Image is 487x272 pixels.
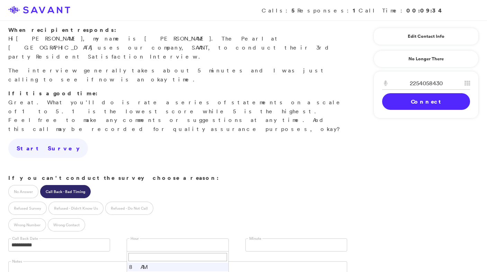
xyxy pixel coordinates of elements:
p: The interview generally takes about 5 minutes and I was just calling to see if now is an okay time. [8,66,347,84]
label: Hour [129,236,140,241]
label: Wrong Contact [48,218,85,231]
label: Call Back Date [11,236,39,241]
label: No Answer [8,185,38,198]
p: Hi , my name is [PERSON_NAME]. The Pearl at [GEOGRAPHIC_DATA] uses our company, SAVANT, to conduc... [8,26,347,61]
strong: If it is a good time: [8,89,98,97]
a: Edit Contact Info [382,31,470,42]
strong: 1 [353,7,359,14]
label: Call Back - Bad Timing [40,185,91,198]
strong: If you can't conduct the survey choose a reason: [8,174,219,182]
strong: When recipient responds: [8,26,116,34]
label: Wrong Number [8,218,46,231]
a: No Longer There [373,50,479,68]
label: Refused - Didn't Know Us [48,202,103,215]
strong: 00:09:34 [406,7,444,14]
a: Start Survey [8,139,88,158]
strong: 5 [291,7,297,14]
li: 8 AM [127,263,228,271]
label: Refused - Do Not Call [105,202,153,215]
label: Minute [248,236,262,241]
span: [PERSON_NAME] [16,35,83,42]
p: Great. What you'll do is rate a series of statements on a scale of 1 to 5. 1 is the lowest score ... [8,89,347,133]
label: Notes [11,259,23,264]
label: Refused Survey [8,202,47,215]
a: Connect [382,93,470,110]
